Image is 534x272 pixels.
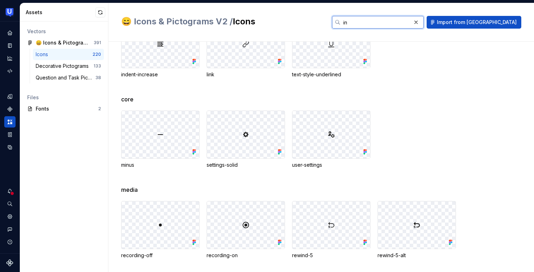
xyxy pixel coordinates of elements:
div: Icons [36,51,51,58]
span: 😄 Icons & Pictograms V2 / [121,16,233,26]
div: Vectors [27,28,101,35]
a: Storybook stories [4,129,16,140]
input: Search in assets... [340,16,411,29]
div: indent-increase [121,71,200,78]
div: 38 [95,75,101,81]
a: Code automation [4,65,16,77]
div: Question and Task Pictograms [36,74,95,81]
span: core [121,95,133,104]
div: link [207,71,285,78]
button: Import from [GEOGRAPHIC_DATA] [427,16,521,29]
button: Search ⌘K [4,198,16,209]
a: Analytics [4,53,16,64]
a: Decorative Pictograms133 [33,60,104,72]
div: settings-solid [207,161,285,168]
div: rewind-5 [292,252,370,259]
div: 133 [94,63,101,69]
a: Data sources [4,142,16,153]
a: Question and Task Pictograms38 [33,72,104,83]
span: Import from [GEOGRAPHIC_DATA] [437,19,517,26]
a: Fonts2 [24,103,104,114]
div: text-style-underlined [292,71,370,78]
span: media [121,185,138,194]
a: Icons220 [33,49,104,60]
svg: Supernova Logo [6,259,13,266]
img: 41adf70f-fc1c-4662-8e2d-d2ab9c673b1b.png [6,8,14,17]
h2: Icons [121,16,324,27]
div: recording-off [121,252,200,259]
div: minus [121,161,200,168]
a: Home [4,27,16,39]
div: 391 [94,40,101,46]
div: user-settings [292,161,370,168]
a: 😄 Icons & Pictograms V2391 [24,37,104,48]
div: 2 [98,106,101,112]
div: recording-on [207,252,285,259]
a: Assets [4,116,16,128]
div: 😄 Icons & Pictograms V2 [36,39,88,46]
div: 220 [93,52,101,57]
a: Components [4,104,16,115]
div: rewind-5-alt [378,252,456,259]
div: Decorative Pictograms [36,63,91,70]
div: Fonts [36,105,98,112]
div: Files [27,94,101,101]
a: Design tokens [4,91,16,102]
a: Documentation [4,40,16,51]
div: Assets [26,9,95,16]
a: Settings [4,211,16,222]
button: Notifications [4,185,16,197]
button: Contact support [4,224,16,235]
